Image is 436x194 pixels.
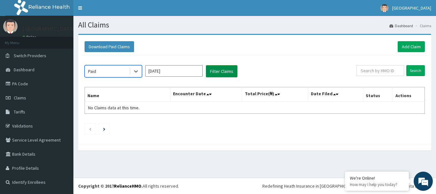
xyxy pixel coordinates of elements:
[357,65,404,76] input: Search by HMO ID
[170,87,242,102] th: Encounter Date
[308,87,363,102] th: Date Filed
[103,126,105,132] a: Next page
[22,35,38,39] a: Online
[14,95,26,101] span: Claims
[88,105,139,111] span: No Claims data at this time.
[393,87,425,102] th: Actions
[88,68,96,74] div: Paid
[22,26,75,32] p: [GEOGRAPHIC_DATA]
[14,109,25,115] span: Tariffs
[350,182,404,187] p: How may I help you today?
[414,23,431,28] li: Claims
[114,183,141,189] a: RelianceHMO
[85,87,170,102] th: Name
[73,178,436,194] footer: All rights reserved.
[363,87,393,102] th: Status
[145,65,203,77] input: Select Month and Year
[85,41,134,52] button: Download Paid Claims
[78,21,431,29] h1: All Claims
[389,23,413,28] a: Dashboard
[398,41,425,52] a: Add Claim
[262,183,431,189] div: Redefining Heath Insurance in [GEOGRAPHIC_DATA] using Telemedicine and Data Science!
[3,19,18,34] img: User Image
[78,183,143,189] strong: Copyright © 2017 .
[380,4,388,12] img: User Image
[392,5,431,11] span: [GEOGRAPHIC_DATA]
[89,126,92,132] a: Previous page
[14,67,34,73] span: Dashboard
[206,65,237,77] button: Filter Claims
[406,65,425,76] input: Search
[14,53,46,58] span: Switch Providers
[242,87,308,102] th: Total Price(₦)
[350,175,404,181] div: We're Online!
